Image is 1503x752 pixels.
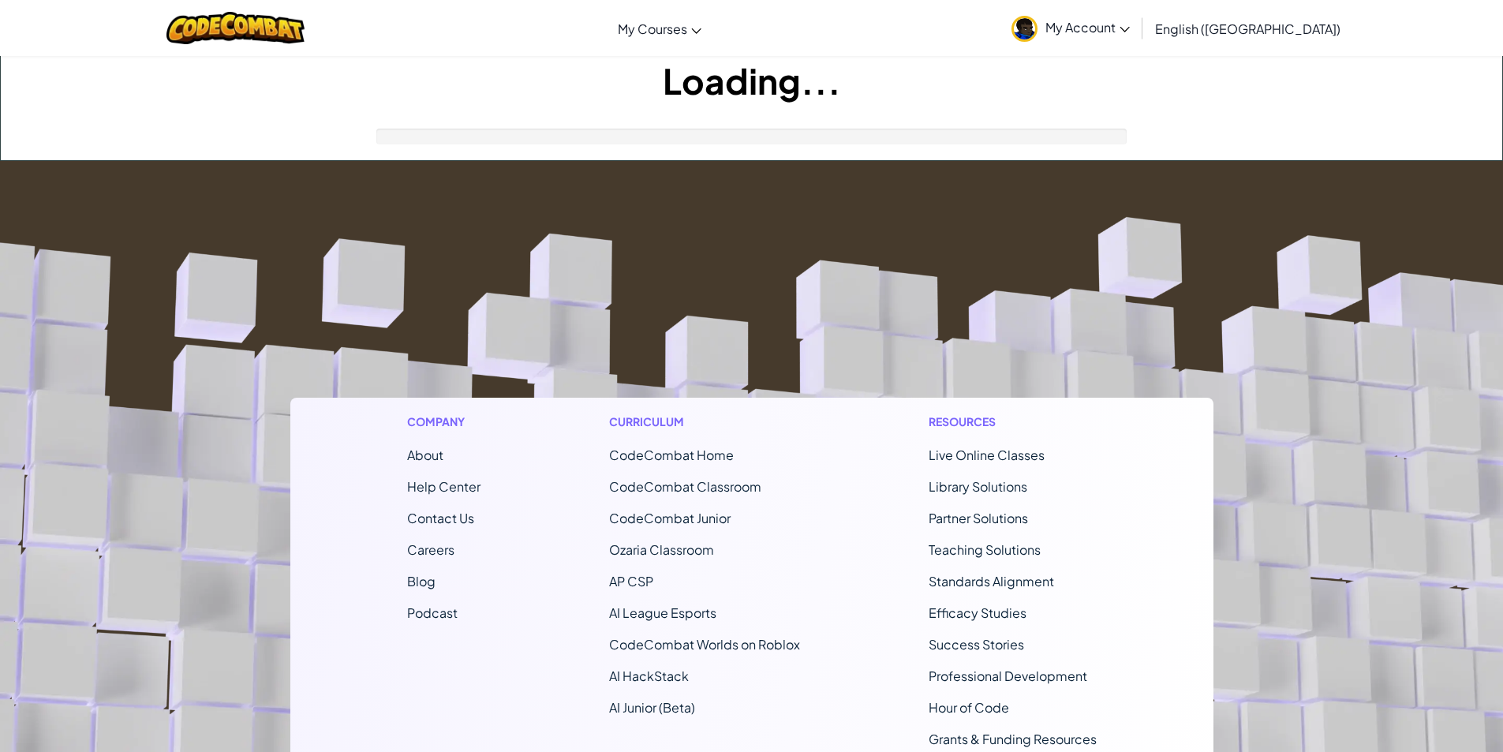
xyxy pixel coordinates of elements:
span: Contact Us [407,510,474,526]
span: CodeCombat Home [609,447,734,463]
a: Library Solutions [929,478,1027,495]
a: Help Center [407,478,480,495]
img: CodeCombat logo [166,12,305,44]
a: My Courses [610,7,709,50]
h1: Company [407,413,480,430]
a: Teaching Solutions [929,541,1041,558]
a: Grants & Funding Resources [929,731,1097,747]
a: About [407,447,443,463]
a: Hour of Code [929,699,1009,716]
a: CodeCombat Junior [609,510,731,526]
a: CodeCombat Classroom [609,478,761,495]
a: Efficacy Studies [929,604,1026,621]
a: Professional Development [929,668,1087,684]
span: My Courses [618,21,687,37]
h1: Curriculum [609,413,800,430]
a: Partner Solutions [929,510,1028,526]
a: Standards Alignment [929,573,1054,589]
a: Blog [407,573,436,589]
a: Careers [407,541,454,558]
a: AI Junior (Beta) [609,699,695,716]
h1: Loading... [1,56,1502,105]
a: CodeCombat Worlds on Roblox [609,636,800,653]
a: AI League Esports [609,604,716,621]
a: Live Online Classes [929,447,1045,463]
a: English ([GEOGRAPHIC_DATA]) [1147,7,1348,50]
span: My Account [1045,19,1130,36]
a: AI HackStack [609,668,689,684]
span: English ([GEOGRAPHIC_DATA]) [1155,21,1340,37]
a: Ozaria Classroom [609,541,714,558]
a: Podcast [407,604,458,621]
a: Success Stories [929,636,1024,653]
h1: Resources [929,413,1097,430]
a: AP CSP [609,573,653,589]
a: My Account [1004,3,1138,53]
img: avatar [1011,16,1038,42]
